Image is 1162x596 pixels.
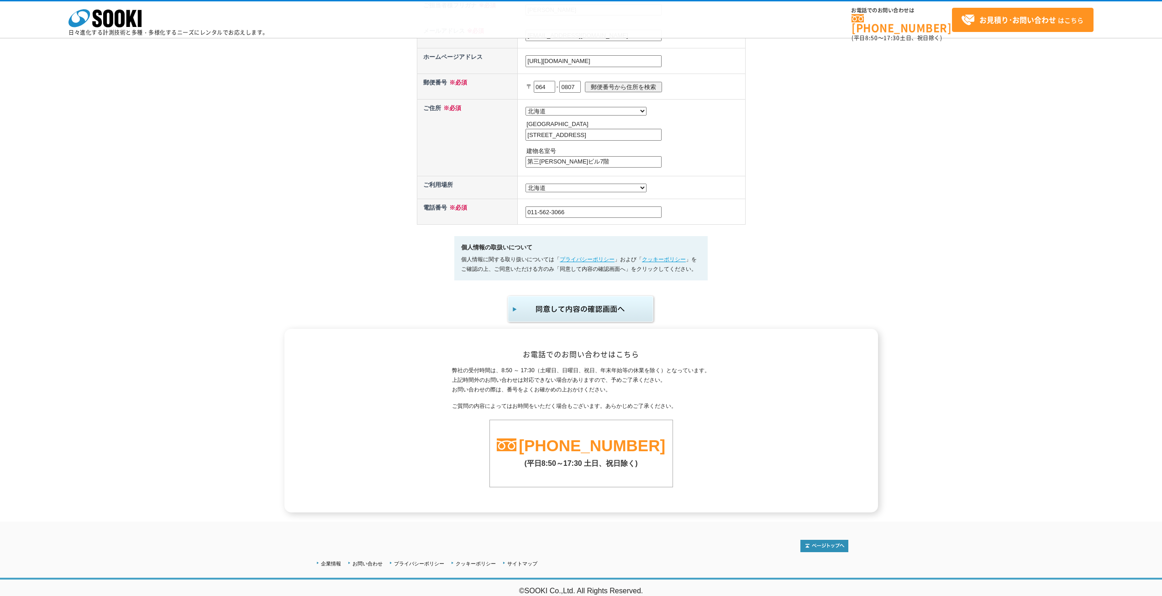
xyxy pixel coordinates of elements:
p: 個人情報に関する取り扱いについては「 」および「 」をご確認の上、ご同意いただける方のみ「同意して内容の確認画面へ」をクリックしてください。 [461,255,701,274]
p: 〒 - [526,77,743,97]
input: 例）大阪市西区西本町1-15-10 [526,129,662,141]
img: トップページへ [800,540,848,552]
span: 17:30 [883,34,900,42]
th: ご住所 [417,99,518,176]
span: (平日 ～ 土日、祝日除く) [852,34,942,42]
th: ご利用場所 [417,176,518,199]
span: お電話でのお問い合わせは [852,8,952,13]
p: ご質問の内容によってはお時間をいただく場合もございます。あらかじめご了承ください。 [452,401,710,411]
span: ※必須 [447,204,467,211]
p: 弊社の受付時間は、8:50 ～ 17:30（土曜日、日曜日、祝日、年末年始等の休業を除く）となっています。 上記時間外のお問い合わせは対応できない場合がありますので、予めご了承ください。 お問い... [452,366,710,394]
input: 郵便番号から住所を検索 [585,82,662,92]
p: (平日8:50～17:30 土日、祝日除く) [490,454,673,469]
strong: お見積り･お問い合わせ [979,14,1056,25]
a: お見積り･お問い合わせはこちら [952,8,1094,32]
th: 電話番号 [417,199,518,224]
span: ※必須 [441,105,461,111]
span: 8:50 [865,34,878,42]
a: プライバシーポリシー [560,256,615,263]
select: /* 20250204 MOD ↑ */ /* 20241122 MOD ↑ */ [526,184,647,192]
input: 例）0120-856-990 [526,206,662,218]
h2: お電話でのお問い合わせはこちら [314,349,848,359]
p: 日々進化する計測技術と多種・多様化するニーズにレンタルでお応えします。 [68,30,268,35]
a: サイトマップ [507,561,537,566]
a: お問い合わせ [352,561,383,566]
a: [PHONE_NUMBER] [852,14,952,33]
a: プライバシーポリシー [394,561,444,566]
span: はこちら [961,13,1083,27]
a: クッキーポリシー [456,561,496,566]
a: クッキーポリシー [642,256,686,263]
img: 同意して内容の確認画面へ [506,294,656,324]
a: [PHONE_NUMBER] [519,437,665,454]
p: 建物名室号 [526,147,743,156]
a: 企業情報 [321,561,341,566]
input: 550 [534,81,555,93]
h5: 個人情報の取扱いについて [461,243,701,253]
th: ホームページアドレス [417,48,518,74]
input: 0005 [559,81,581,93]
input: 例）https://sooki.co.jp/ [526,55,662,67]
th: 郵便番号 [417,74,518,99]
p: [GEOGRAPHIC_DATA] [526,120,743,129]
span: ※必須 [447,79,467,86]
